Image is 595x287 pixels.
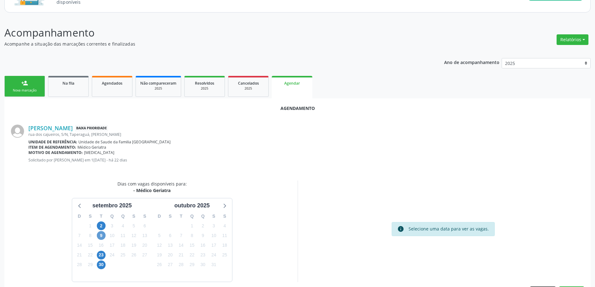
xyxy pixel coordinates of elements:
[128,211,139,221] div: S
[209,241,218,250] span: sexta-feira, 17 de outubro de 2025
[90,201,134,210] div: setembro 2025
[177,260,186,269] span: terça-feira, 28 de outubro de 2025
[97,231,106,240] span: terça-feira, 9 de setembro de 2025
[119,221,127,230] span: quinta-feira, 4 de setembro de 2025
[166,241,175,250] span: segunda-feira, 13 de outubro de 2025
[96,211,107,221] div: T
[75,231,84,240] span: domingo, 7 de setembro de 2025
[28,150,83,155] b: Motivo de agendamento:
[78,139,171,145] span: Unidade de Saude da Familia [GEOGRAPHIC_DATA]
[119,231,127,240] span: quinta-feira, 11 de setembro de 2025
[199,241,207,250] span: quinta-feira, 16 de outubro de 2025
[77,145,106,150] span: Médico Geriatra
[129,231,138,240] span: sexta-feira, 12 de setembro de 2025
[28,145,76,150] b: Item de agendamento:
[188,251,196,260] span: quarta-feira, 22 de outubro de 2025
[154,211,165,221] div: D
[11,125,24,138] img: img
[28,125,73,131] a: [PERSON_NAME]
[140,231,149,240] span: sábado, 13 de setembro de 2025
[177,231,186,240] span: terça-feira, 7 de outubro de 2025
[166,251,175,260] span: segunda-feira, 20 de outubro de 2025
[197,211,208,221] div: Q
[140,251,149,260] span: sábado, 27 de setembro de 2025
[4,41,415,47] p: Acompanhe a situação das marcações correntes e finalizadas
[140,81,176,86] span: Não compareceram
[11,105,584,111] div: Agendamento
[86,221,95,230] span: segunda-feira, 1 de setembro de 2025
[86,241,95,250] span: segunda-feira, 15 de setembro de 2025
[108,251,117,260] span: quarta-feira, 24 de setembro de 2025
[155,231,164,240] span: domingo, 5 de outubro de 2025
[117,181,187,194] div: Dias com vagas disponíveis para:
[75,241,84,250] span: domingo, 14 de setembro de 2025
[97,221,106,230] span: terça-feira, 2 de setembro de 2025
[107,211,117,221] div: Q
[209,221,218,230] span: sexta-feira, 3 de outubro de 2025
[117,187,187,194] div: - Médico Geriatra
[238,81,259,86] span: Cancelados
[97,241,106,250] span: terça-feira, 16 de setembro de 2025
[409,225,489,232] div: Selecione uma data para ver as vagas.
[117,211,128,221] div: Q
[86,251,95,260] span: segunda-feira, 22 de setembro de 2025
[86,260,95,269] span: segunda-feira, 29 de setembro de 2025
[139,211,150,221] div: S
[199,251,207,260] span: quinta-feira, 23 de outubro de 2025
[284,81,300,86] span: Agendar
[28,157,584,163] p: Solicitado por [PERSON_NAME] em 1[DATE] - há 22 dias
[28,139,77,145] b: Unidade de referência:
[140,86,176,91] div: 2025
[155,251,164,260] span: domingo, 19 de outubro de 2025
[220,241,229,250] span: sábado, 18 de outubro de 2025
[166,260,175,269] span: segunda-feira, 27 de outubro de 2025
[188,260,196,269] span: quarta-feira, 29 de outubro de 2025
[119,251,127,260] span: quinta-feira, 25 de setembro de 2025
[189,86,220,91] div: 2025
[209,251,218,260] span: sexta-feira, 24 de outubro de 2025
[129,251,138,260] span: sexta-feira, 26 de setembro de 2025
[188,241,196,250] span: quarta-feira, 15 de outubro de 2025
[199,231,207,240] span: quinta-feira, 9 de outubro de 2025
[188,231,196,240] span: quarta-feira, 8 de outubro de 2025
[28,132,584,137] div: rua dos cajueiros, S/N, Taperaguá, [PERSON_NAME]
[199,221,207,230] span: quinta-feira, 2 de outubro de 2025
[186,211,197,221] div: Q
[102,81,122,86] span: Agendados
[84,150,114,155] span: [MEDICAL_DATA]
[188,221,196,230] span: quarta-feira, 1 de outubro de 2025
[21,80,28,87] div: person_add
[557,34,588,45] button: Relatórios
[165,211,176,221] div: S
[75,260,84,269] span: domingo, 28 de setembro de 2025
[233,86,264,91] div: 2025
[129,221,138,230] span: sexta-feira, 5 de setembro de 2025
[86,231,95,240] span: segunda-feira, 8 de setembro de 2025
[75,251,84,260] span: domingo, 21 de setembro de 2025
[219,211,230,221] div: S
[97,251,106,260] span: terça-feira, 23 de setembro de 2025
[9,88,40,93] div: Nova marcação
[140,221,149,230] span: sábado, 6 de setembro de 2025
[75,125,108,131] span: Baixa Prioridade
[108,241,117,250] span: quarta-feira, 17 de setembro de 2025
[97,260,106,269] span: terça-feira, 30 de setembro de 2025
[85,211,96,221] div: S
[4,25,415,41] p: Acompanhamento
[166,231,175,240] span: segunda-feira, 6 de outubro de 2025
[62,81,74,86] span: Na fila
[220,231,229,240] span: sábado, 11 de outubro de 2025
[74,211,85,221] div: D
[177,241,186,250] span: terça-feira, 14 de outubro de 2025
[129,241,138,250] span: sexta-feira, 19 de setembro de 2025
[119,241,127,250] span: quinta-feira, 18 de setembro de 2025
[199,260,207,269] span: quinta-feira, 30 de outubro de 2025
[209,231,218,240] span: sexta-feira, 10 de outubro de 2025
[220,221,229,230] span: sábado, 4 de outubro de 2025
[209,260,218,269] span: sexta-feira, 31 de outubro de 2025
[177,251,186,260] span: terça-feira, 21 de outubro de 2025
[172,201,212,210] div: outubro 2025
[220,251,229,260] span: sábado, 25 de outubro de 2025
[176,211,186,221] div: T
[108,221,117,230] span: quarta-feira, 3 de setembro de 2025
